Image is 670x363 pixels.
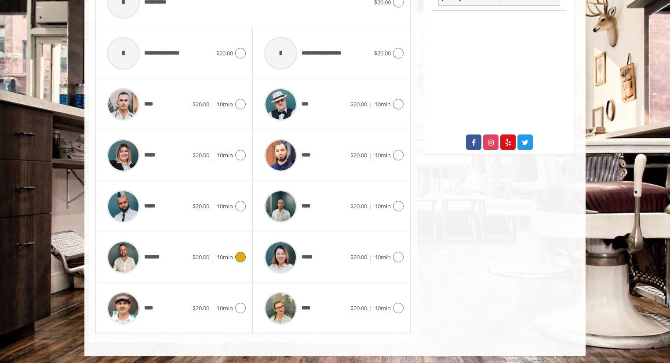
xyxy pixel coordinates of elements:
span: $20.00 [350,202,367,210]
span: | [369,151,372,159]
span: | [211,151,215,159]
span: 10min [375,304,391,312]
span: | [211,304,215,312]
span: 10min [217,304,233,312]
span: | [369,100,372,108]
span: 10min [217,202,233,210]
span: 10min [217,253,233,261]
span: 10min [217,151,233,159]
span: $20.00 [350,253,367,261]
span: $20.00 [193,253,209,261]
span: | [211,253,215,261]
span: | [369,304,372,312]
span: $20.00 [374,49,391,57]
span: $20.00 [193,304,209,312]
span: $20.00 [193,100,209,108]
span: 10min [375,202,391,210]
span: $20.00 [193,202,209,210]
span: $20.00 [193,151,209,159]
span: | [369,253,372,261]
span: $20.00 [350,151,367,159]
span: $20.00 [350,100,367,108]
span: 10min [375,151,391,159]
span: | [211,100,215,108]
span: 10min [217,100,233,108]
span: $20.00 [350,304,367,312]
span: 10min [375,253,391,261]
span: $20.00 [216,49,233,57]
span: | [211,202,215,210]
span: 10min [375,100,391,108]
span: | [369,202,372,210]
